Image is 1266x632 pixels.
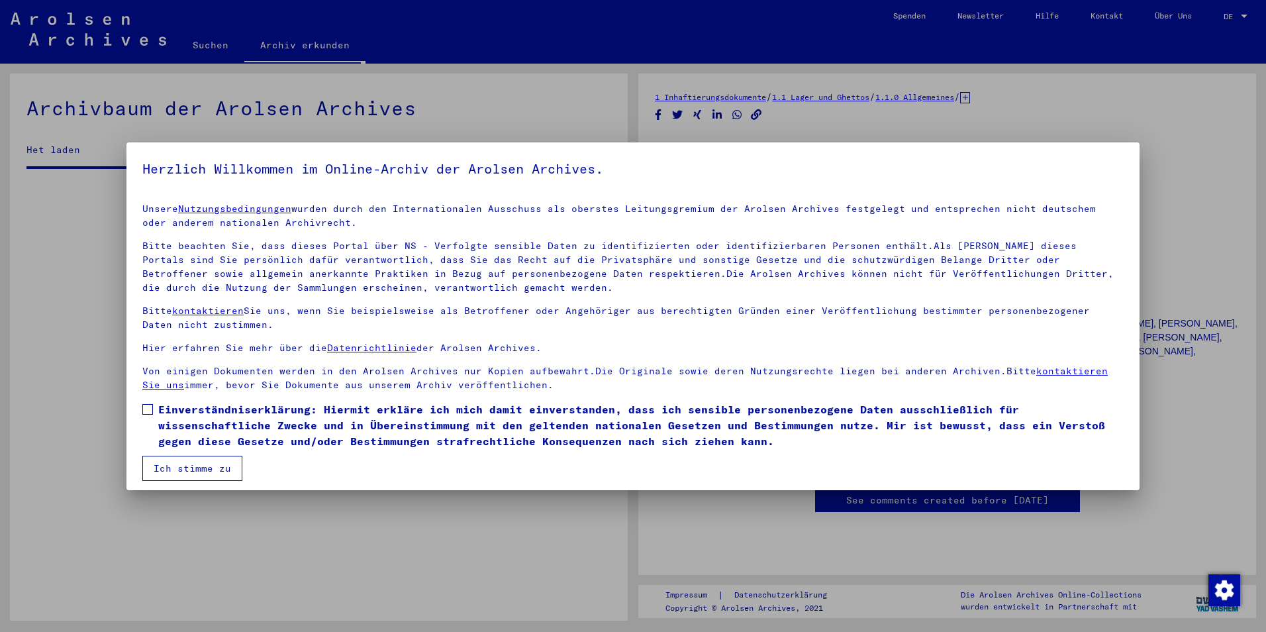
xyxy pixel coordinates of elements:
a: kontaktieren [172,305,244,317]
p: Bitte Sie uns, wenn Sie beispielsweise als Betroffener oder Angehöriger aus berechtigten Gründen ... [142,304,1124,332]
img: Zustimmung ändern [1208,574,1240,606]
a: Nutzungsbedingungen [178,203,291,215]
h5: Herzlich Willkommen im Online-Archiv der Arolsen Archives. [142,158,1124,180]
a: Datenrichtlinie [327,342,416,354]
p: Bitte beachten Sie, dass dieses Portal über NS - Verfolgte sensible Daten zu identifizierten oder... [142,239,1124,295]
a: kontaktieren Sie uns [142,365,1108,391]
span: Einverständniserklärung: Hiermit erkläre ich mich damit einverstanden, dass ich sensible personen... [158,401,1124,449]
p: Unsere wurden durch den Internationalen Ausschuss als oberstes Leitungsgremium der Arolsen Archiv... [142,202,1124,230]
p: Hier erfahren Sie mehr über die der Arolsen Archives. [142,341,1124,355]
button: Ich stimme zu [142,456,242,481]
p: Von einigen Dokumenten werden in den Arolsen Archives nur Kopien aufbewahrt.Die Originale sowie d... [142,364,1124,392]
